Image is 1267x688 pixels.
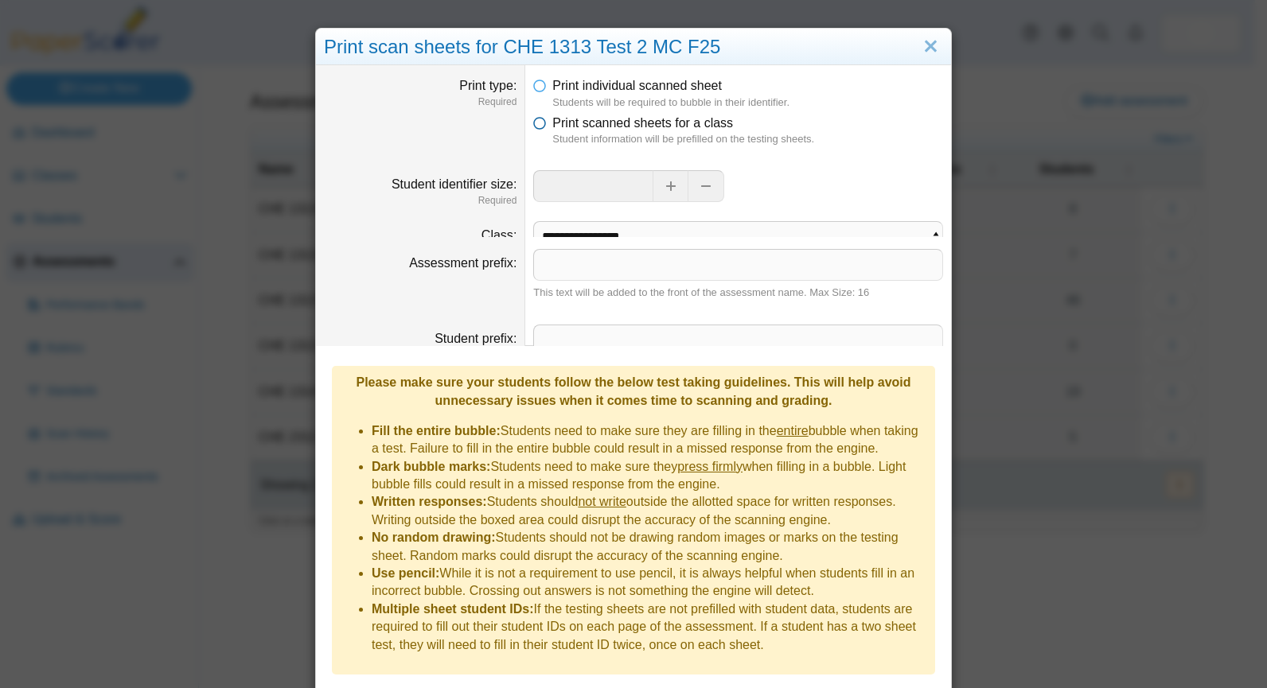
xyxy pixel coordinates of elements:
label: Student prefix [435,332,517,345]
dfn: Required [324,95,517,109]
b: Please make sure your students follow the below test taking guidelines. This will help avoid unne... [356,375,910,406]
dfn: Student information will be prefilled on the testing sheets. [552,132,943,146]
u: not write [578,495,626,508]
b: Written responses: [372,495,487,508]
span: Print scanned sheets for a class [552,116,733,130]
li: If the testing sheets are not prefilled with student data, students are required to fill out thei... [372,601,927,654]
label: Assessment prefix [409,256,517,270]
li: Students need to make sure they are filling in the bubble when taking a test. Failure to fill in ... [372,422,927,458]
li: Students should not be drawing random images or marks on the testing sheet. Random marks could di... [372,529,927,565]
u: press firmly [677,460,743,473]
b: Multiple sheet student IDs: [372,602,534,616]
span: Print individual scanned sheet [552,79,722,92]
button: Decrease [688,170,724,202]
label: Student identifier size [392,177,517,191]
b: Fill the entire bubble: [372,424,501,437]
li: While it is not a requirement to use pencil, it is always helpful when students fill in an incorr... [372,565,927,601]
li: Students should outside the allotted space for written responses. Writing outside the boxed area ... [372,493,927,529]
a: Close [918,33,943,60]
label: Class [481,228,517,242]
dfn: Students will be required to bubble in their identifier. [552,95,943,110]
u: entire [777,424,809,437]
div: This text will be added to the front of the assessment name. Max Size: 16 [533,286,943,300]
li: Students need to make sure they when filling in a bubble. Light bubble fills could result in a mi... [372,458,927,494]
dfn: Required [324,194,517,208]
b: No random drawing: [372,531,496,544]
button: Increase [653,170,688,202]
div: The student identifier on a scan sheet can be a maximum of 10 digits. You can lower this value if... [533,207,943,251]
div: Print scan sheets for CHE 1313 Test 2 MC F25 [316,29,951,66]
b: Dark bubble marks: [372,460,490,473]
label: Print type [459,79,517,92]
b: Use pencil: [372,566,439,580]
